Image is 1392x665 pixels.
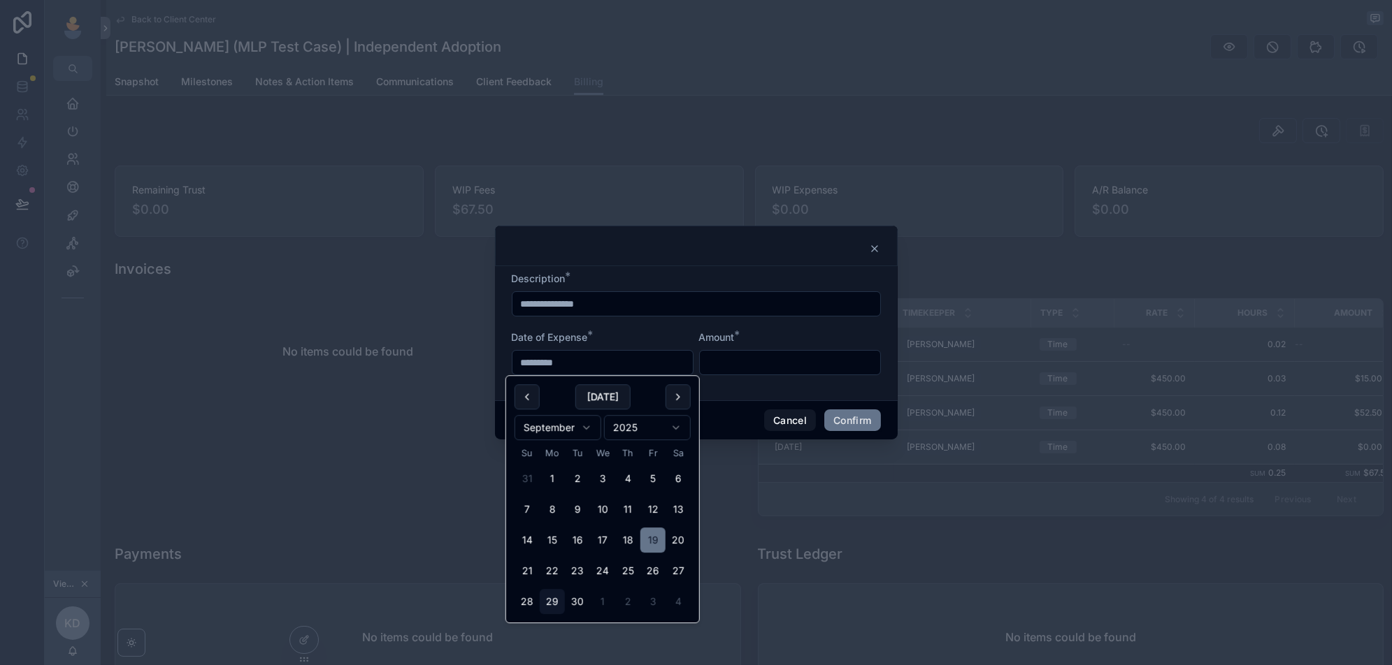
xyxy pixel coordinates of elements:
button: Wednesday, September 10th, 2025 [590,497,615,522]
span: Date of Expense [512,331,588,343]
button: Monday, September 22nd, 2025 [540,558,565,583]
button: Sunday, September 7th, 2025 [515,497,540,522]
table: September 2025 [515,446,691,614]
button: Saturday, September 20th, 2025 [666,527,691,553]
button: Thursday, September 18th, 2025 [615,527,640,553]
span: Description [512,272,566,284]
button: Wednesday, September 17th, 2025 [590,527,615,553]
button: Saturday, September 13th, 2025 [666,497,691,522]
button: Saturday, October 4th, 2025 [666,589,691,614]
button: Tuesday, September 16th, 2025 [565,527,590,553]
button: Thursday, September 25th, 2025 [615,558,640,583]
button: Monday, September 1st, 2025 [540,466,565,491]
button: Wednesday, September 3rd, 2025 [590,466,615,491]
button: Friday, September 19th, 2025, selected [640,527,666,553]
button: Today, Monday, September 29th, 2025 [540,589,565,614]
th: Tuesday [565,446,590,460]
button: [DATE] [575,384,630,409]
button: Friday, September 5th, 2025 [640,466,666,491]
button: Sunday, September 28th, 2025 [515,589,540,614]
button: Confirm [824,409,880,432]
th: Monday [540,446,565,460]
th: Saturday [666,446,691,460]
button: Tuesday, September 9th, 2025 [565,497,590,522]
button: Thursday, September 11th, 2025 [615,497,640,522]
button: Saturday, September 6th, 2025 [666,466,691,491]
button: Wednesday, September 24th, 2025 [590,558,615,583]
button: Friday, September 26th, 2025 [640,558,666,583]
button: Tuesday, September 30th, 2025 [565,589,590,614]
button: Friday, September 12th, 2025 [640,497,666,522]
button: Sunday, September 14th, 2025 [515,527,540,553]
th: Sunday [515,446,540,460]
button: Tuesday, September 23rd, 2025 [565,558,590,583]
button: Monday, September 8th, 2025 [540,497,565,522]
button: Monday, September 15th, 2025 [540,527,565,553]
button: Thursday, September 4th, 2025 [615,466,640,491]
button: Tuesday, September 2nd, 2025 [565,466,590,491]
th: Friday [640,446,666,460]
button: Sunday, August 31st, 2025 [515,466,540,491]
span: Amount [699,331,735,343]
button: Saturday, September 27th, 2025 [666,558,691,583]
th: Wednesday [590,446,615,460]
button: Sunday, September 21st, 2025 [515,558,540,583]
button: Cancel [764,409,816,432]
button: Friday, October 3rd, 2025 [640,589,666,614]
button: Wednesday, October 1st, 2025 [590,589,615,614]
th: Thursday [615,446,640,460]
button: Thursday, October 2nd, 2025 [615,589,640,614]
